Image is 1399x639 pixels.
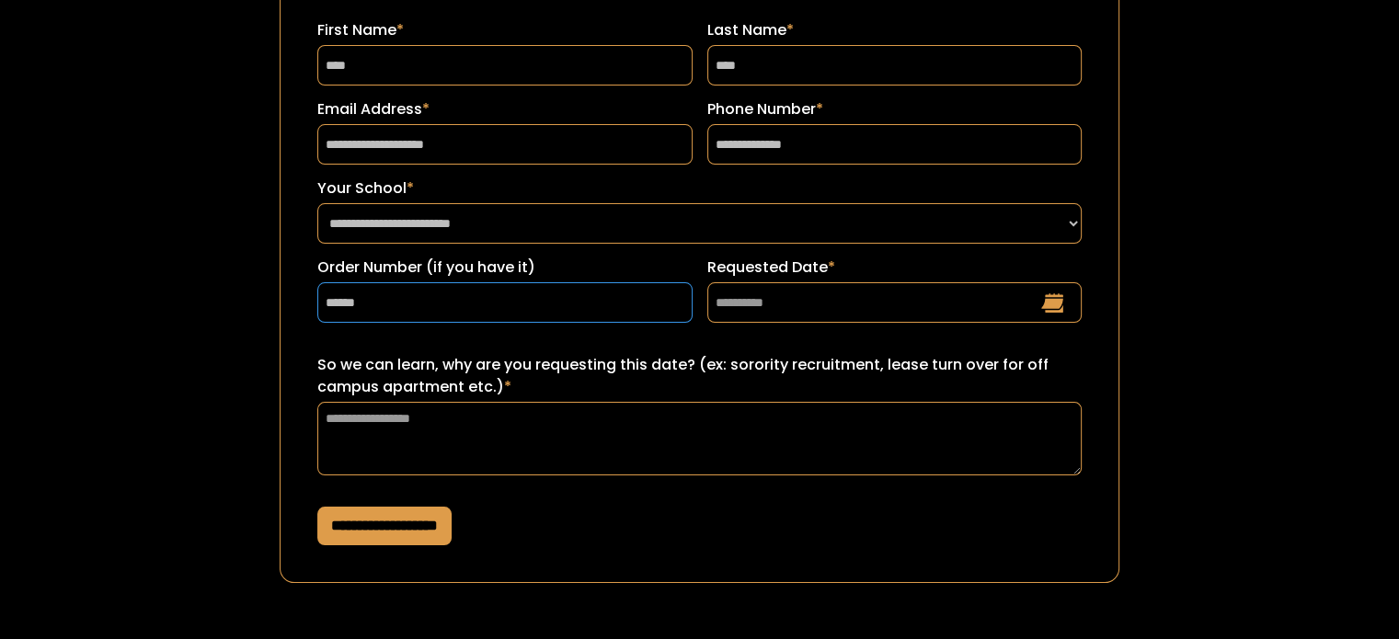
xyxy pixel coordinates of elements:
[317,354,1082,398] label: So we can learn, why are you requesting this date? (ex: sorority recruitment, lease turn over for...
[317,98,692,120] label: Email Address
[317,19,692,41] label: First Name
[317,257,692,279] label: Order Number (if you have it)
[707,98,1082,120] label: Phone Number
[707,257,1082,279] label: Requested Date
[317,177,1082,200] label: Your School
[707,19,1082,41] label: Last Name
